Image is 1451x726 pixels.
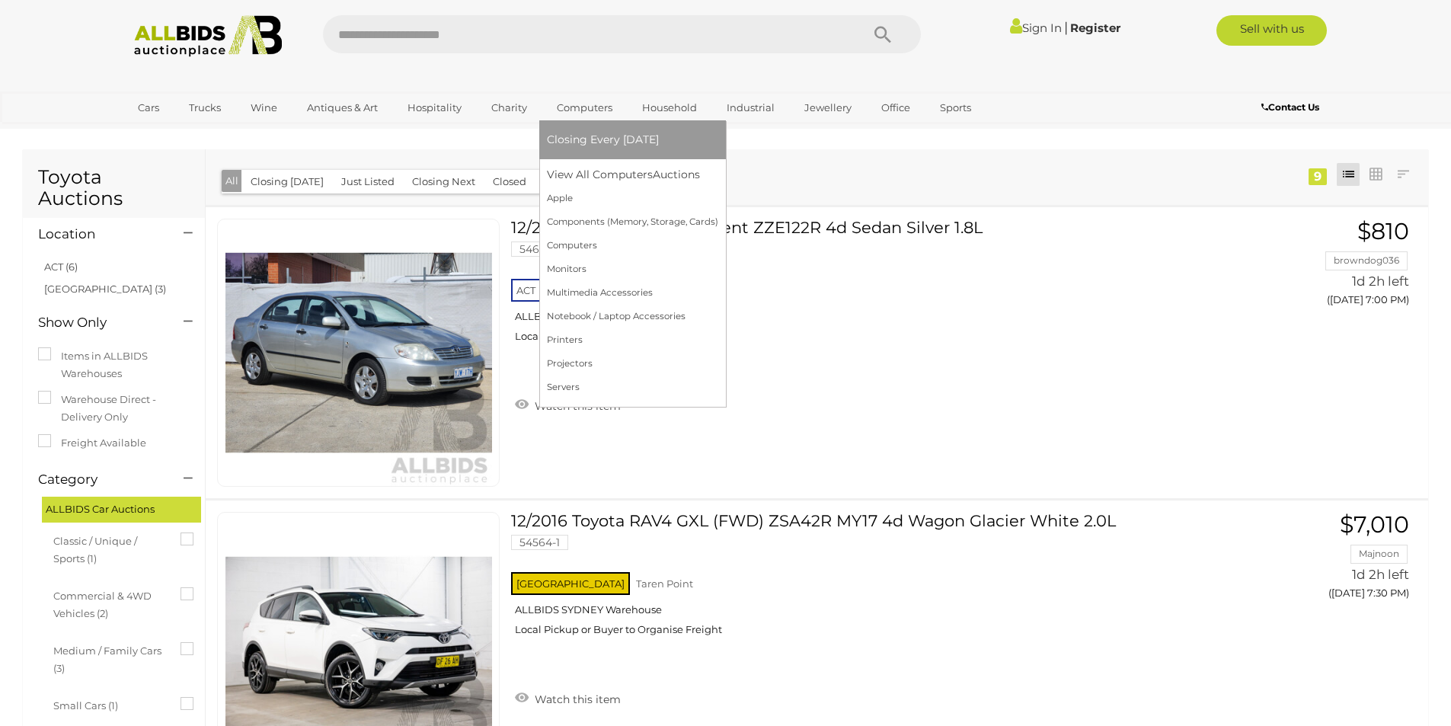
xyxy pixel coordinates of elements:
img: Allbids.com.au [126,15,291,57]
a: [GEOGRAPHIC_DATA] (3) [44,283,166,295]
a: Watch this item [511,393,625,416]
a: Charity [481,95,537,120]
a: Computers [547,95,622,120]
span: Watch this item [531,692,621,706]
label: Warehouse Direct - Delivery Only [38,391,190,427]
a: $810 browndog036 1d 2h left ([DATE] 7:00 PM) [1236,219,1413,314]
span: Medium / Family Cars (3) [53,638,168,678]
h1: Toyota Auctions [38,167,190,209]
button: All [222,170,242,192]
a: Register [1070,21,1120,35]
label: Freight Available [38,434,146,452]
button: Closing [DATE] [241,170,333,193]
span: Small Cars (1) [53,693,168,715]
a: Trucks [179,95,231,120]
a: Office [871,95,920,120]
a: Watch this item [511,686,625,709]
a: 12/2005 Toyota Corolla Ascent ZZE122R 4d Sedan Silver 1.8L 54614-1 ACT Fyshwick ALLBIDS Showroom ... [523,219,1213,354]
img: 54614-1a_ex.jpg [225,219,492,486]
a: ACT (6) [44,261,78,273]
span: Classic / Unique / Sports (1) [53,529,168,568]
a: Hospitality [398,95,471,120]
h4: Show Only [38,315,161,330]
button: Search [845,15,921,53]
span: $7,010 [1340,510,1409,539]
a: Sell with us [1216,15,1327,46]
a: Sign In [1010,21,1062,35]
a: Cars [128,95,169,120]
a: 12/2016 Toyota RAV4 GXL (FWD) ZSA42R MY17 4d Wagon Glacier White 2.0L 54564-1 [GEOGRAPHIC_DATA] T... [523,512,1213,648]
a: Sports [930,95,981,120]
a: Wine [241,95,287,120]
a: [GEOGRAPHIC_DATA] [128,120,256,146]
a: Antiques & Art [297,95,388,120]
h4: Category [38,472,161,487]
button: Just Listed [332,170,404,193]
button: Featured [535,170,599,193]
a: Contact Us [1261,99,1323,116]
span: Commercial & 4WD Vehicles (2) [53,584,168,623]
h4: Location [38,227,161,241]
div: 9 [1309,168,1327,185]
b: Contact Us [1261,101,1319,113]
span: | [1064,19,1068,36]
a: Industrial [717,95,785,120]
span: $810 [1357,217,1409,245]
a: Household [632,95,707,120]
a: $7,010 Majnoon 1d 2h left ([DATE] 7:30 PM) [1236,512,1413,607]
label: Items in ALLBIDS Warehouses [38,347,190,383]
span: Watch this item [531,399,621,413]
button: Closing Next [403,170,484,193]
button: Closed [484,170,535,193]
a: Jewellery [794,95,861,120]
div: ALLBIDS Car Auctions [42,497,201,522]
